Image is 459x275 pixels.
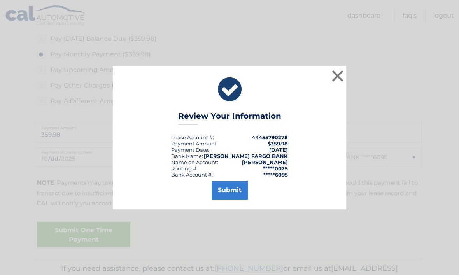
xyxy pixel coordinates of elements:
[268,140,288,147] span: $359.98
[171,159,218,165] div: Name on Account:
[171,165,198,172] div: Routing #:
[269,147,288,153] span: [DATE]
[171,140,218,147] div: Payment Amount:
[171,147,208,153] span: Payment Date
[171,172,213,178] div: Bank Account #:
[204,153,288,159] strong: [PERSON_NAME] FARGO BANK
[242,159,288,165] strong: [PERSON_NAME]
[171,153,203,159] div: Bank Name:
[171,134,214,140] div: Lease Account #:
[171,147,209,153] div: :
[330,68,345,84] button: ×
[212,181,248,200] button: Submit
[178,111,281,125] h3: Review Your Information
[252,134,288,140] strong: 44455790278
